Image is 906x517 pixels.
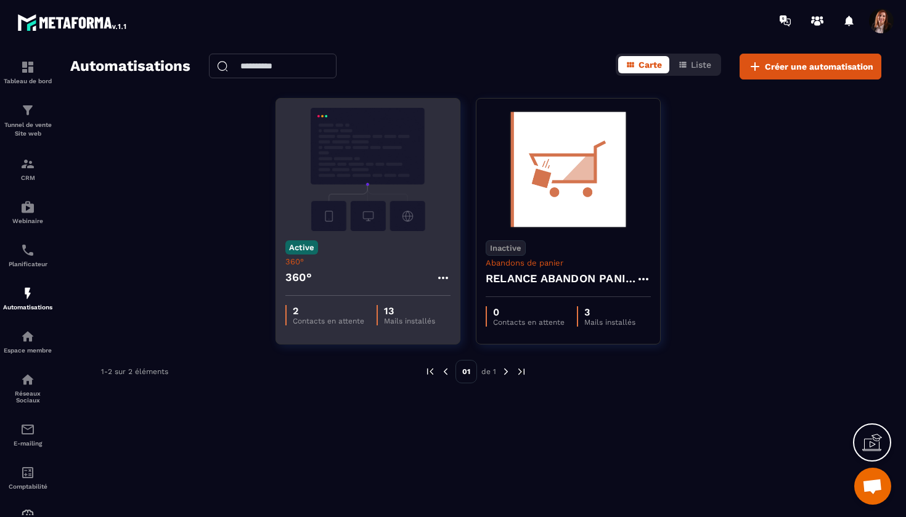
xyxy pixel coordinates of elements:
p: Mails installés [584,318,635,327]
img: automation-background [486,108,651,231]
img: prev [440,366,451,377]
p: Tunnel de vente Site web [3,121,52,138]
img: automation-background [285,108,451,231]
img: scheduler [20,243,35,258]
a: automationsautomationsEspace membre [3,320,52,363]
span: Liste [691,60,711,70]
button: Créer une automatisation [740,54,881,79]
a: accountantaccountantComptabilité [3,456,52,499]
p: E-mailing [3,440,52,447]
a: schedulerschedulerPlanificateur [3,234,52,277]
img: prev [425,366,436,377]
p: Automatisations [3,304,52,311]
p: Mails installés [384,317,435,325]
p: 2 [293,305,364,317]
p: 13 [384,305,435,317]
button: Carte [618,56,669,73]
span: Carte [639,60,662,70]
a: formationformationTableau de bord [3,51,52,94]
span: Créer une automatisation [765,60,873,73]
img: automations [20,329,35,344]
p: 3 [584,306,635,318]
img: accountant [20,465,35,480]
img: formation [20,103,35,118]
p: Inactive [486,240,526,256]
img: automations [20,200,35,214]
img: formation [20,60,35,75]
p: de 1 [481,367,496,377]
p: Tableau de bord [3,78,52,84]
img: email [20,422,35,437]
a: automationsautomationsWebinaire [3,190,52,234]
p: Comptabilité [3,483,52,490]
p: 01 [455,360,477,383]
p: Réseaux Sociaux [3,390,52,404]
img: next [516,366,527,377]
p: 1-2 sur 2 éléments [101,367,168,376]
p: 0 [493,306,565,318]
p: 360° [285,257,451,266]
a: formationformationCRM [3,147,52,190]
img: logo [17,11,128,33]
button: Liste [671,56,719,73]
p: Webinaire [3,218,52,224]
img: social-network [20,372,35,387]
h4: 360° [285,269,312,286]
a: social-networksocial-networkRéseaux Sociaux [3,363,52,413]
p: Contacts en attente [293,317,364,325]
img: next [500,366,512,377]
img: formation [20,157,35,171]
div: Ouvrir le chat [854,468,891,505]
a: formationformationTunnel de vente Site web [3,94,52,147]
p: Planificateur [3,261,52,267]
p: Active [285,240,318,254]
p: Abandons de panier [486,258,651,267]
a: emailemailE-mailing [3,413,52,456]
a: automationsautomationsAutomatisations [3,277,52,320]
h2: Automatisations [70,54,190,79]
img: automations [20,286,35,301]
p: Contacts en attente [493,318,565,327]
p: CRM [3,174,52,181]
p: Espace membre [3,347,52,354]
h4: RELANCE ABANDON PANIER [486,270,636,287]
